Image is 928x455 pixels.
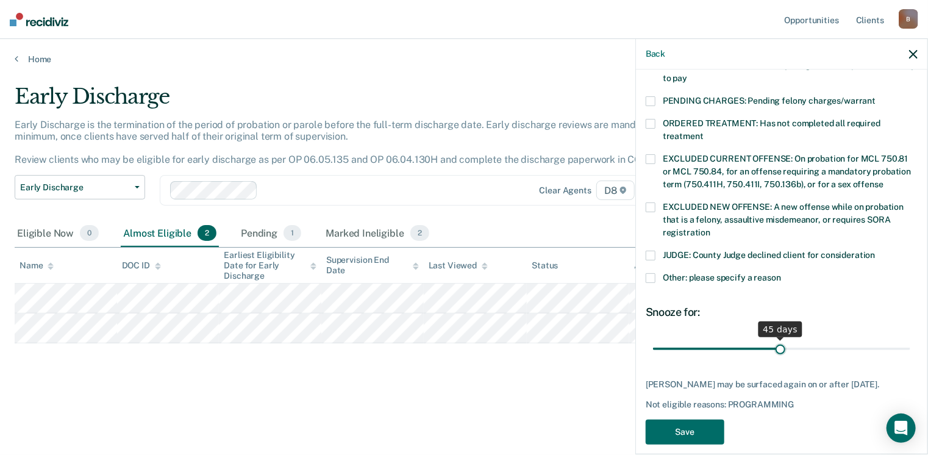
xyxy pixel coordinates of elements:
[10,13,68,26] img: Recidiviz
[646,49,665,59] button: Back
[646,399,918,410] div: Not eligible reasons: PROGRAMMING
[596,181,635,200] span: D8
[663,202,904,237] span: EXCLUDED NEW OFFENSE: A new offense while on probation that is a felony, assaultive misdemeanor, ...
[663,96,876,106] span: PENDING CHARGES: Pending felony charges/warrant
[15,220,101,247] div: Eligible Now
[323,220,432,247] div: Marked Ineligible
[646,420,724,445] button: Save
[663,250,876,260] span: JUDGE: County Judge declined client for consideration
[326,255,419,276] div: Supervision End Date
[15,119,670,166] p: Early Discharge is the termination of the period of probation or parole before the full-term disc...
[224,250,316,281] div: Earliest Eligibility Date for Early Discharge
[238,220,304,247] div: Pending
[663,118,880,141] span: ORDERED TREATMENT: Has not completed all required treatment
[121,220,219,247] div: Almost Eligible
[758,321,802,337] div: 45 days
[663,154,911,189] span: EXCLUDED CURRENT OFFENSE: On probation for MCL 750.81 or MCL 750.84, for an offense requiring a m...
[15,84,711,119] div: Early Discharge
[284,225,301,241] span: 1
[20,182,130,193] span: Early Discharge
[198,225,216,241] span: 2
[646,379,918,390] div: [PERSON_NAME] may be surfaced again on or after [DATE].
[634,260,691,271] div: Assigned to
[122,260,161,271] div: DOC ID
[429,260,488,271] div: Last Viewed
[15,54,913,65] a: Home
[20,260,54,271] div: Name
[663,273,781,282] span: Other: please specify a reason
[899,9,918,29] div: B
[887,414,916,443] div: Open Intercom Messenger
[646,306,918,319] div: Snooze for:
[410,225,429,241] span: 2
[532,260,558,271] div: Status
[80,225,99,241] span: 0
[540,185,591,196] div: Clear agents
